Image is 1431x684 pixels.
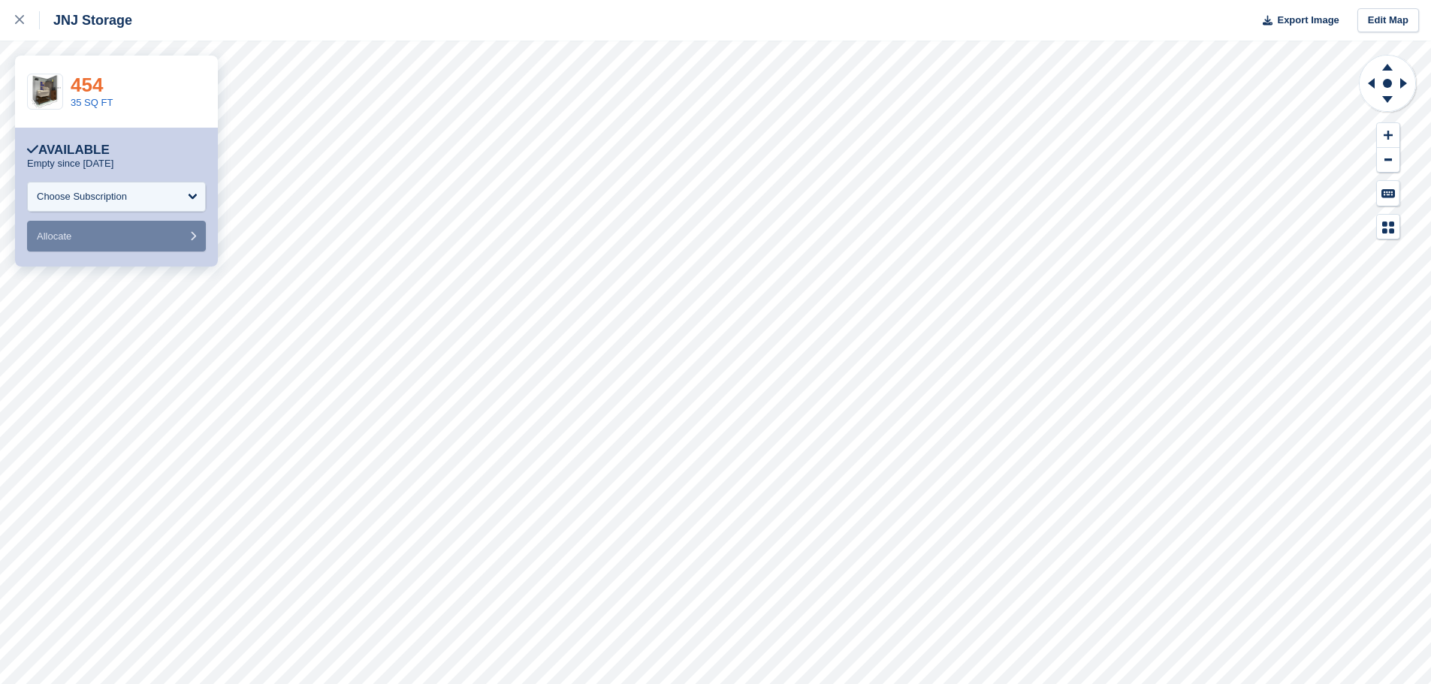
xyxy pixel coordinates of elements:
[1377,181,1399,206] button: Keyboard Shortcuts
[27,221,206,252] button: Allocate
[27,158,113,170] p: Empty since [DATE]
[1357,8,1419,33] a: Edit Map
[27,143,110,158] div: Available
[1254,8,1339,33] button: Export Image
[37,231,71,242] span: Allocate
[1377,148,1399,173] button: Zoom Out
[71,74,103,96] a: 454
[40,11,132,29] div: JNJ Storage
[1377,123,1399,148] button: Zoom In
[37,189,127,204] div: Choose Subscription
[71,97,113,108] a: 35 SQ FT
[28,74,62,109] img: Website-35-SQ-FT-1-980x973.png
[1277,13,1339,28] span: Export Image
[1377,215,1399,240] button: Map Legend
